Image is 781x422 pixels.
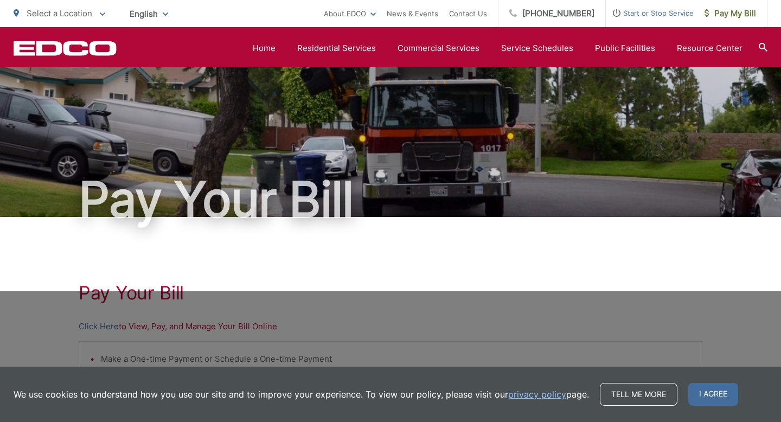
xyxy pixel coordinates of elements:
[449,7,487,20] a: Contact Us
[121,4,176,23] span: English
[688,383,738,406] span: I agree
[398,42,479,55] a: Commercial Services
[508,388,566,401] a: privacy policy
[14,41,117,56] a: EDCD logo. Return to the homepage.
[253,42,276,55] a: Home
[595,42,655,55] a: Public Facilities
[297,42,376,55] a: Residential Services
[324,7,376,20] a: About EDCO
[79,282,702,304] h1: Pay Your Bill
[14,172,767,227] h1: Pay Your Bill
[14,388,589,401] p: We use cookies to understand how you use our site and to improve your experience. To view our pol...
[387,7,438,20] a: News & Events
[501,42,573,55] a: Service Schedules
[600,383,677,406] a: Tell me more
[27,8,92,18] span: Select a Location
[705,7,756,20] span: Pay My Bill
[677,42,742,55] a: Resource Center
